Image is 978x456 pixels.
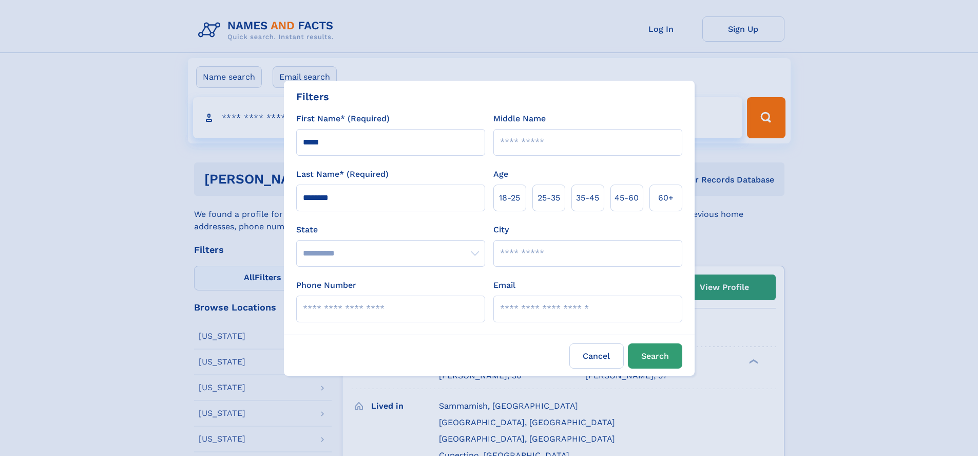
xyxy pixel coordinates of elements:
[296,224,485,236] label: State
[493,224,509,236] label: City
[493,113,546,125] label: Middle Name
[296,168,389,180] label: Last Name* (Required)
[538,192,560,204] span: 25‑35
[499,192,520,204] span: 18‑25
[296,279,356,291] label: Phone Number
[658,192,674,204] span: 60+
[615,192,639,204] span: 45‑60
[296,89,329,104] div: Filters
[493,168,508,180] label: Age
[569,343,624,369] label: Cancel
[296,113,390,125] label: First Name* (Required)
[493,279,515,291] label: Email
[576,192,599,204] span: 35‑45
[628,343,682,369] button: Search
